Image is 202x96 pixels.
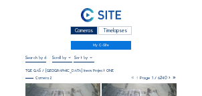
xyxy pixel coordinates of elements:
[70,26,97,35] div: Cameras
[25,55,46,60] input: Search by date 󰅀
[140,75,167,81] span: Page 1 / 6240
[98,26,131,35] div: Timelapses
[25,68,114,73] div: TGE GAS / [GEOGRAPHIC_DATA] Ineos Project ONE
[81,8,121,21] img: C-SITE Logo
[25,7,177,25] a: C-SITE Logo
[25,77,52,81] div: Camera 2
[71,41,132,50] a: My C-Site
